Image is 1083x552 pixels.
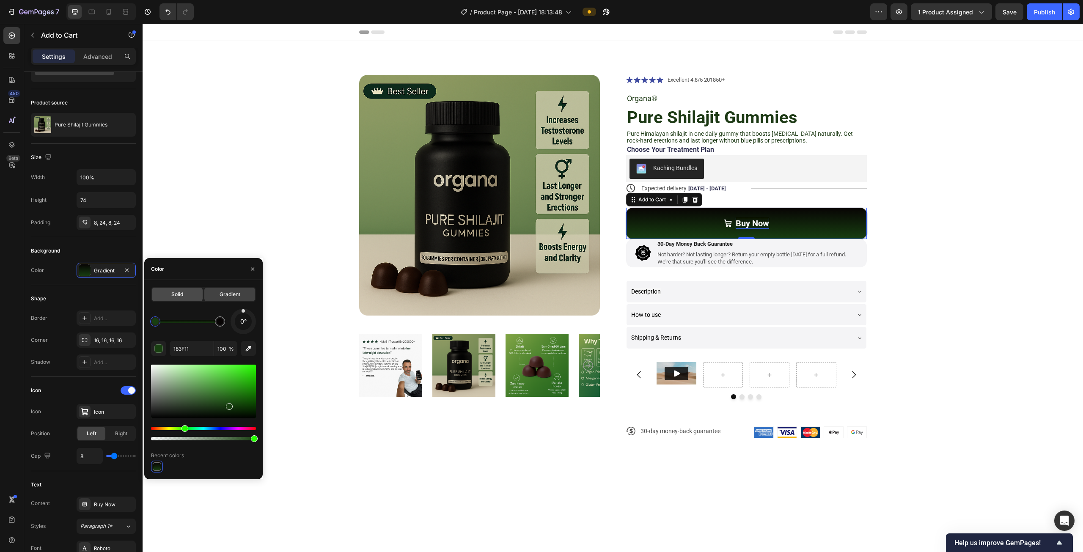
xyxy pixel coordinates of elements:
[489,310,539,317] span: Shipping & Returns
[605,371,610,376] button: Dot
[515,217,717,224] p: 30-Day Money Back Guarantee
[588,371,594,376] button: Dot
[954,538,1064,548] button: Show survey - Help us improve GemPages!
[31,336,48,344] div: Corner
[31,295,46,302] div: Shape
[995,3,1023,20] button: Save
[42,52,66,61] p: Settings
[94,359,134,366] div: Add...
[612,403,631,414] img: gempages_504858866593301383-dae6030f-d36b-498c-a6da-1871e110c46c.png
[489,264,518,271] span: Description
[83,52,112,61] p: Advanced
[593,194,627,205] div: Rich Text Editor. Editing area: main
[115,430,127,437] span: Right
[77,170,135,185] input: Auto
[87,430,96,437] span: Left
[484,107,710,120] span: Pure Himalayan shilajit in one daily gummy that boosts [MEDICAL_DATA] naturally. Get rock-hard er...
[484,82,724,106] h1: Pure Shilajit Gummies
[514,338,554,361] img: Alt image
[597,371,602,376] button: Dot
[77,519,136,534] button: Paragraph 1*
[484,122,572,131] p: Choose Your Treatment Plan
[499,161,544,168] span: Expected delivery
[498,404,578,411] p: 30-day money-back guarantee
[77,192,135,208] input: Auto
[31,247,60,255] div: Background
[515,228,717,242] p: Not harder? Not lasting longer? Return your empty bottle [DATE] for a full refund. We're that sur...
[6,155,20,162] div: Beta
[31,408,41,415] div: Icon
[522,343,546,357] button: Play
[80,522,113,530] span: Paragraph 1*
[55,7,59,17] p: 7
[699,339,723,363] button: Carousel Next Arrow
[635,403,654,414] img: gempages_504858866593301383-7568d73a-1421-489b-98ed-8b161373b0e2.png
[55,122,107,128] p: Pure Shilajit Gummies
[494,172,525,180] div: Add to Cart
[229,345,234,353] span: %
[1034,8,1055,16] div: Publish
[593,194,627,205] p: Buy Now
[494,140,504,150] img: KachingBundles.png
[77,448,102,464] input: Auto
[490,219,511,239] img: gempages_504858866593301383-97612b60-c964-40b9-ac7d-e30fed5e0a73.png
[31,430,50,437] div: Position
[94,219,134,227] div: 8, 24, 8, 24
[31,196,47,204] div: Height
[484,106,724,121] div: Rich Text Editor. Editing area: main
[484,68,724,82] div: Rich Text Editor. Editing area: main
[911,3,992,20] button: 1 product assigned
[143,24,1083,552] iframe: Design area
[8,90,20,97] div: 450
[918,8,973,16] span: 1 product assigned
[170,341,214,356] input: Eg: FFFFFF
[151,452,184,459] div: Recent colors
[223,337,234,347] button: Carousel Back Arrow
[31,544,41,552] div: Font
[614,371,619,376] button: Dot
[31,99,68,107] div: Product source
[159,3,194,20] div: Undo/Redo
[1027,3,1062,20] button: Publish
[220,291,240,298] span: Gradient
[474,8,562,16] span: Product Page - [DATE] 18:13:48
[1054,511,1075,531] div: Open Intercom Messenger
[94,337,134,344] div: 16, 16, 16, 16
[484,70,515,79] span: Organa®
[31,481,41,489] div: Text
[94,408,134,416] div: Icon
[1003,8,1017,16] span: Save
[31,314,47,322] div: Border
[41,30,113,40] p: Add to Cart
[31,387,41,394] div: Icon
[151,427,256,430] div: Hue
[954,539,1054,547] span: Help us improve GemPages!
[31,500,50,507] div: Content
[658,403,677,414] img: gempages_504858866593301383-46a299f2-4eec-4bbc-840c-bc05f3d64a2f.png
[546,162,583,168] span: [DATE] - [DATE]
[3,3,63,20] button: 7
[31,152,53,163] div: Size
[525,52,582,60] p: Excellent 4.8/5 201850+
[151,265,164,273] div: Color
[682,403,701,414] img: gempages_504858866593301383-47bff6ec-8dae-4c1d-af34-dc481aec2b40.png
[31,522,46,530] div: Styles
[31,173,45,181] div: Width
[94,267,118,275] div: Gradient
[94,315,134,322] div: Add...
[31,358,50,366] div: Shadow
[485,339,509,363] button: Carousel Back Arrow
[34,116,51,133] img: product feature img
[470,8,472,16] span: /
[489,288,518,294] span: How to use
[94,501,134,508] div: Buy Now
[487,135,561,155] button: Kaching Bundles
[31,266,44,274] div: Color
[31,450,52,462] div: Gap
[31,219,50,226] div: Padding
[524,51,583,61] div: Rich Text Editor. Editing area: main
[240,316,247,327] span: 0°
[511,140,555,149] div: Kaching Bundles
[171,291,183,298] span: Solid
[440,337,451,347] button: Carousel Next Arrow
